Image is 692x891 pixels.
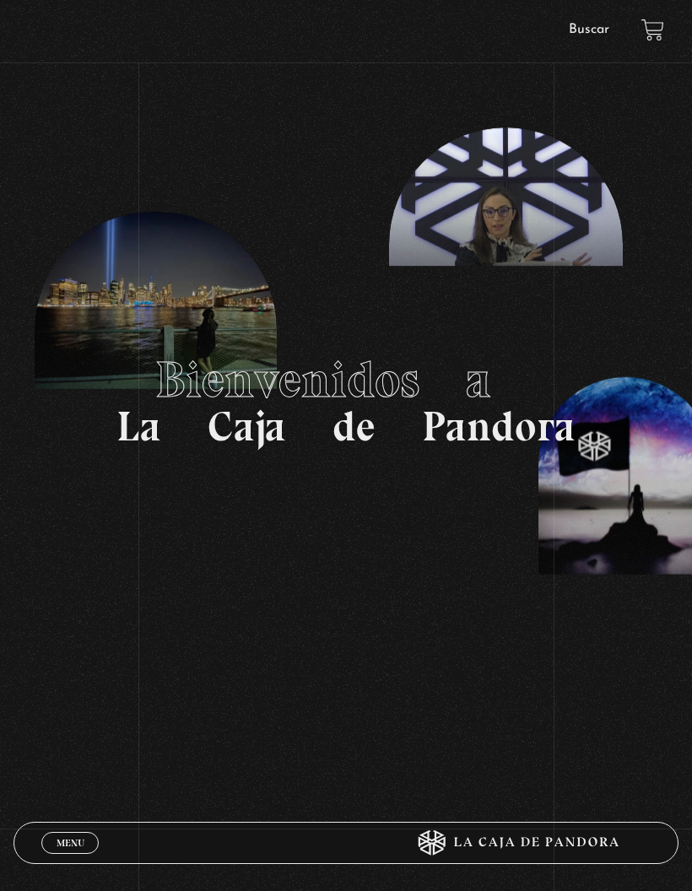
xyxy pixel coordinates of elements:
[116,354,576,447] h1: La Caja de Pandora
[51,852,90,864] span: Cerrar
[57,838,84,848] span: Menu
[641,19,664,41] a: View your shopping cart
[155,349,538,410] span: Bienvenidos a
[569,23,609,36] a: Buscar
